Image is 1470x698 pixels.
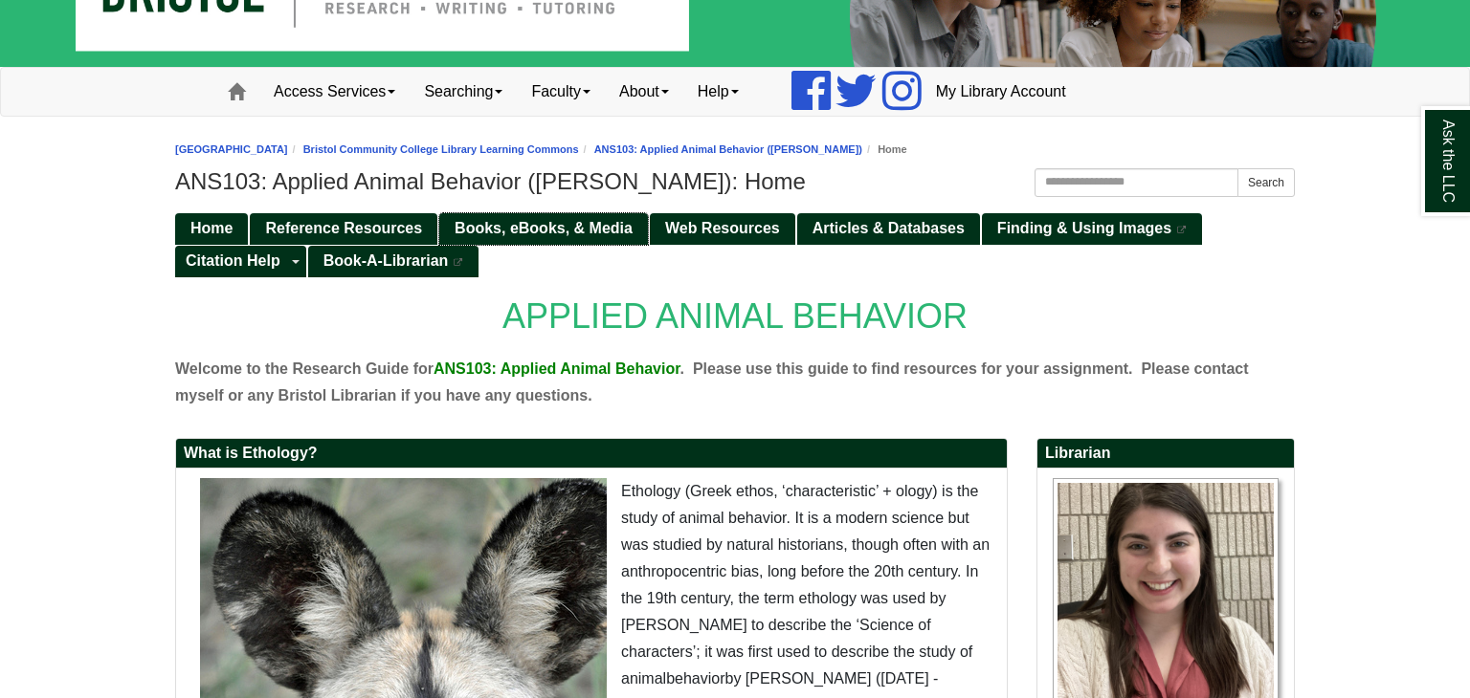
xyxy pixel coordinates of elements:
h1: ANS103: Applied Animal Behavior ([PERSON_NAME]): Home [175,168,1295,195]
a: Articles & Databases [797,213,980,245]
a: Home [175,213,248,245]
a: [GEOGRAPHIC_DATA] [175,143,288,155]
a: Book-A-Librarian [308,246,479,277]
a: Reference Resources [250,213,437,245]
span: Book-A-Librarian [323,252,449,269]
a: Help [683,68,753,116]
a: Access Services [259,68,410,116]
a: Citation Help [175,246,286,277]
i: This link opens in a new window [453,258,464,267]
div: Guide Pages [175,211,1295,276]
h2: What is Ethology? [176,439,1007,469]
a: Faculty [517,68,605,116]
nav: breadcrumb [175,141,1295,159]
span: . Please contact myself or any Bristol Librarian if you have any questions. [175,360,1249,404]
span: . Please use this guide to find resources for your assignment [680,360,1129,377]
button: Search [1237,168,1295,197]
span: APPLIED ANIMAL BEHAVIOR [502,296,968,336]
span: Articles & Databases [813,220,965,236]
a: About [605,68,683,116]
span: Web Resources [665,220,780,236]
a: Books, eBooks, & Media [439,213,648,245]
li: Home [862,141,907,159]
span: Welcome to the Research Guide for [175,360,434,377]
i: This link opens in a new window [1176,226,1188,234]
a: My Library Account [922,68,1080,116]
span: Home [190,220,233,236]
span: Finding & Using Images [997,220,1171,236]
span: Reference Resources [265,220,422,236]
a: Bristol Community College Library Learning Commons [303,143,579,155]
a: Web Resources [650,213,795,245]
a: Searching [410,68,517,116]
a: Finding & Using Images [982,213,1202,245]
span: Books, eBooks, & Media [455,220,633,236]
span: Citation Help [186,252,280,269]
a: ANS103: Applied Animal Behavior ([PERSON_NAME]) [594,143,862,155]
span: ANS103: Applied Animal Behavior [434,360,680,377]
span: behavior [666,670,724,687]
h2: Librarian [1037,439,1294,469]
